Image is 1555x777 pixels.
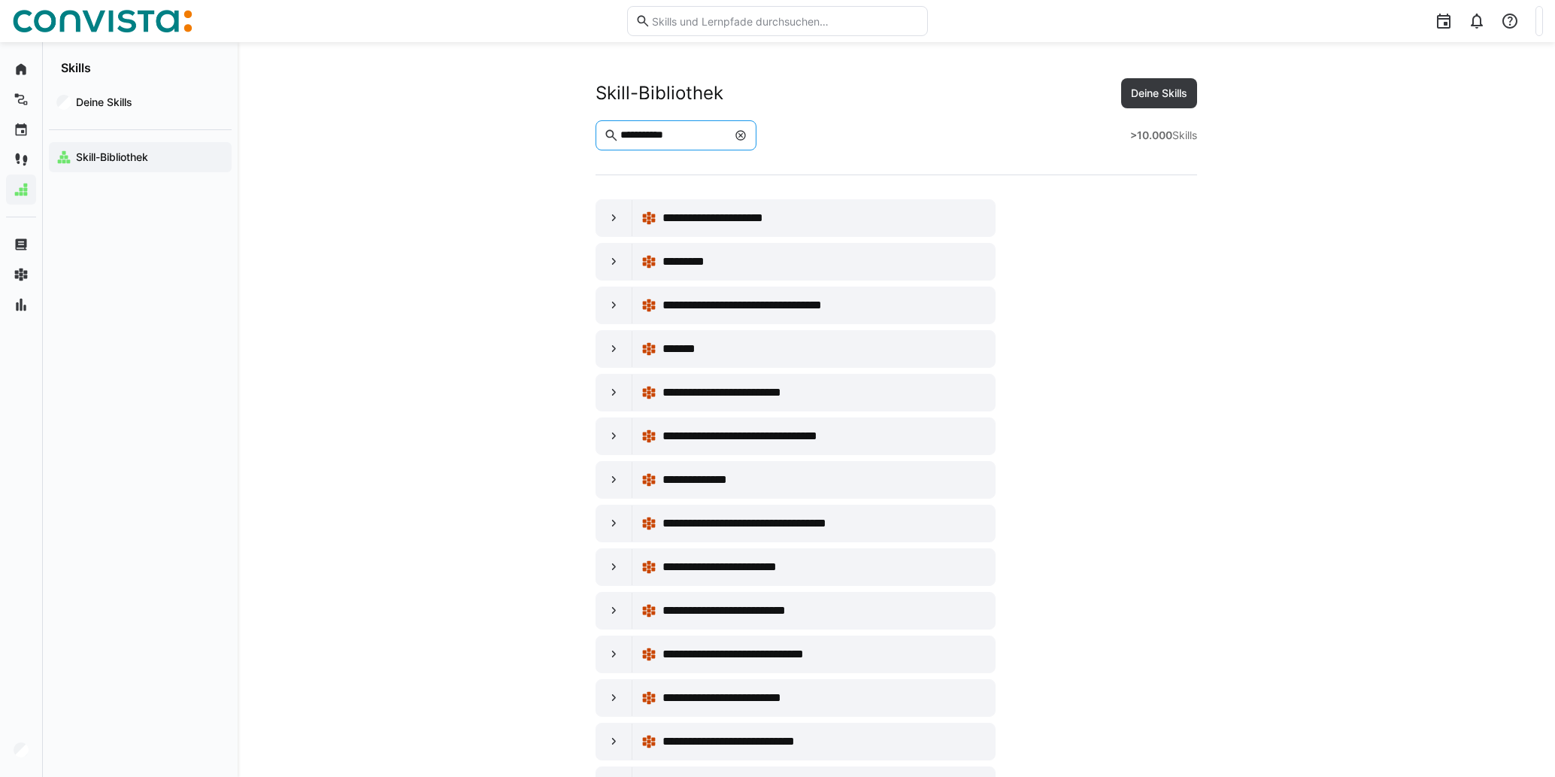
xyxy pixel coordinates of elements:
div: Skills [1130,128,1197,143]
button: Deine Skills [1121,78,1197,108]
div: Skill-Bibliothek [596,82,723,105]
input: Skills und Lernpfade durchsuchen… [650,14,920,28]
span: Deine Skills [1129,86,1190,101]
strong: >10.000 [1130,129,1172,141]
